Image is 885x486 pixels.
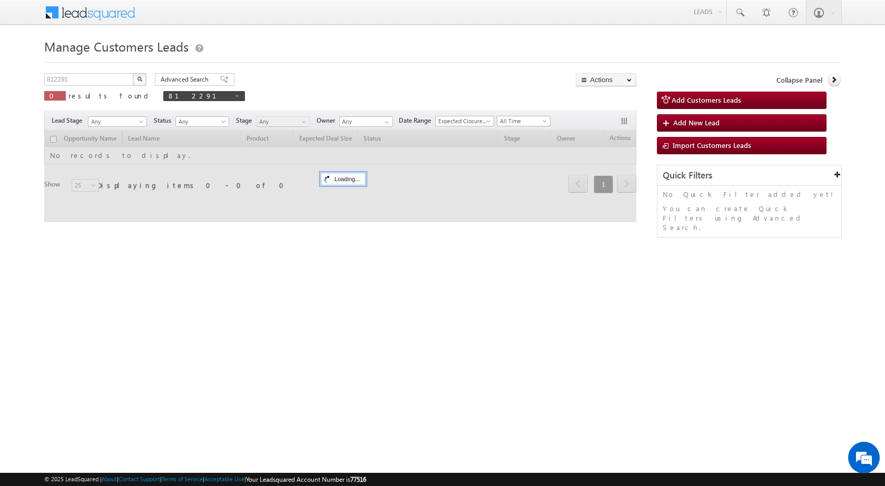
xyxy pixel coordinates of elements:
[673,141,751,150] span: Import Customers Leads
[257,117,307,126] span: Any
[44,474,366,484] span: © 2025 LeadSquared | | | | |
[657,165,841,186] div: Quick Filters
[663,204,836,232] p: You can create Quick Filters using Advanced Search.
[119,475,160,482] a: Contact Support
[88,117,143,126] span: Any
[50,91,61,100] span: 0
[317,116,339,125] span: Owner
[321,173,366,185] div: Loading...
[497,116,547,126] span: All Time
[663,190,836,199] p: No Quick Filter added yet!
[102,475,117,482] a: About
[339,116,393,127] input: Type to Search
[236,116,256,125] span: Stage
[256,116,310,127] a: Any
[88,116,147,127] a: Any
[52,116,86,125] span: Lead Stage
[497,116,550,126] a: All Time
[162,475,203,482] a: Terms of Service
[68,91,152,100] span: results found
[576,73,636,86] button: Actions
[44,38,189,55] span: Manage Customers Leads
[399,116,435,125] span: Date Range
[169,91,229,100] span: 812291
[246,475,366,483] span: Your Leadsquared Account Number is
[204,475,244,482] a: Acceptable Use
[379,117,392,127] a: Show All Items
[776,75,822,85] span: Collapse Panel
[435,116,494,126] a: Expected Closure Date
[176,117,226,126] span: Any
[137,76,142,82] img: Search
[350,475,366,483] span: 77516
[436,116,490,126] span: Expected Closure Date
[161,75,212,84] span: Advanced Search
[673,118,720,127] span: Add New Lead
[672,95,741,104] span: Add Customers Leads
[154,116,175,125] span: Status
[175,116,229,127] a: Any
